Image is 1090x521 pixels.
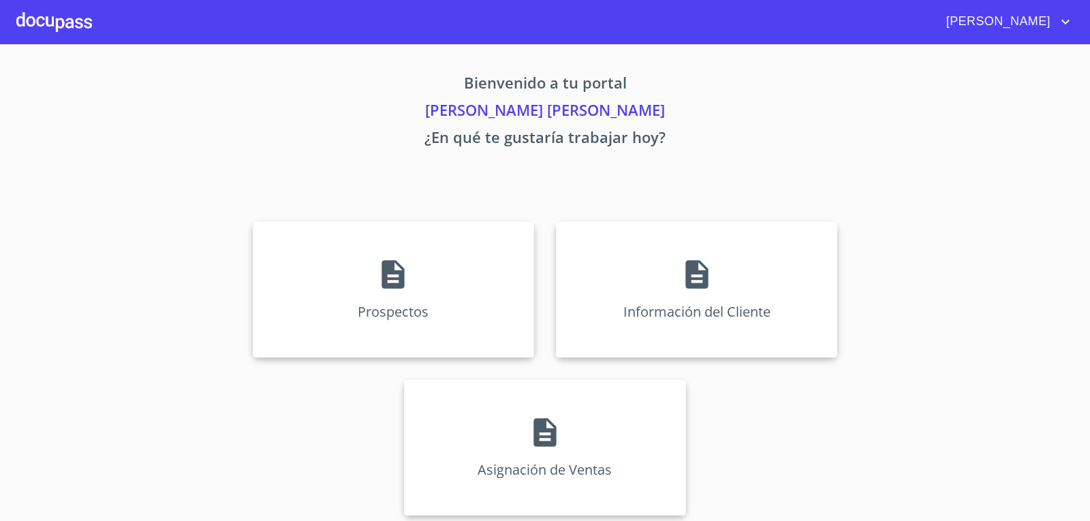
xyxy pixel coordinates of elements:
[936,11,1074,33] button: account of current user
[478,460,612,479] p: Asignación de Ventas
[125,99,965,126] p: [PERSON_NAME] [PERSON_NAME]
[125,126,965,153] p: ¿En qué te gustaría trabajar hoy?
[623,302,770,321] p: Información del Cliente
[358,302,429,321] p: Prospectos
[125,72,965,99] p: Bienvenido a tu portal
[936,11,1057,33] span: [PERSON_NAME]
